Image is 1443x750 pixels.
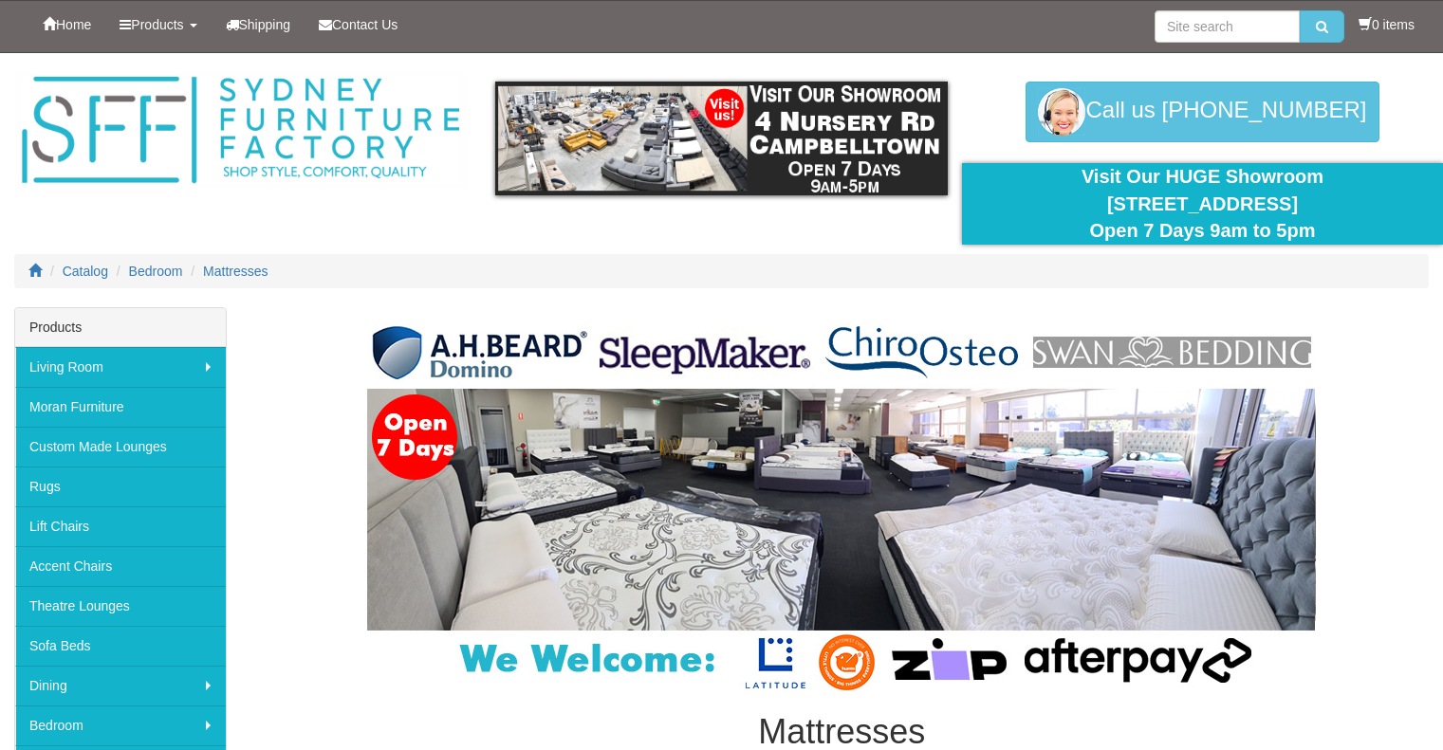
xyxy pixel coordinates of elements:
[212,1,305,48] a: Shipping
[15,586,226,626] a: Theatre Lounges
[14,72,467,189] img: Sydney Furniture Factory
[15,347,226,387] a: Living Room
[239,17,291,32] span: Shipping
[129,264,183,279] a: Bedroom
[15,626,226,666] a: Sofa Beds
[15,705,226,745] a: Bedroom
[15,308,226,347] div: Products
[105,1,211,48] a: Products
[495,82,948,195] img: showroom.gif
[15,466,226,506] a: Rugs
[15,546,226,586] a: Accent Chairs
[15,506,226,546] a: Lift Chairs
[367,317,1316,694] img: Mattresses
[1359,15,1415,34] li: 0 items
[28,1,105,48] a: Home
[15,427,226,466] a: Custom Made Lounges
[56,17,91,32] span: Home
[305,1,412,48] a: Contact Us
[131,17,183,32] span: Products
[63,264,108,279] a: Catalog
[15,387,226,427] a: Moran Furniture
[203,264,268,279] a: Mattresses
[976,163,1429,245] div: Visit Our HUGE Showroom [STREET_ADDRESS] Open 7 Days 9am to 5pm
[15,666,226,705] a: Dining
[1155,10,1300,43] input: Site search
[332,17,398,32] span: Contact Us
